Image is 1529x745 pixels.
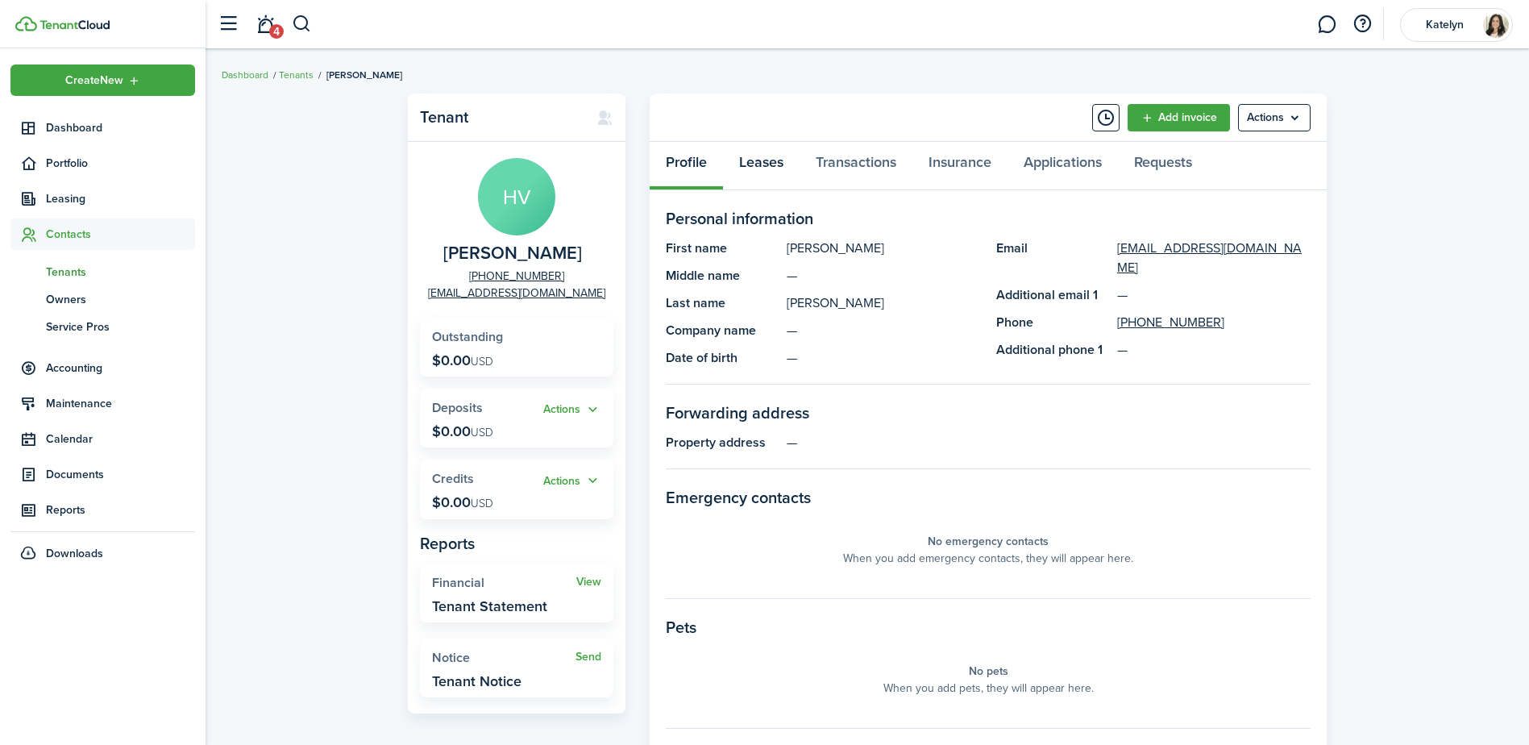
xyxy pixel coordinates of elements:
panel-main-title: Middle name [666,266,779,285]
a: Insurance [912,142,1008,190]
a: [PHONE_NUMBER] [1117,313,1224,332]
button: Open menu [1238,104,1311,131]
widget-stats-description: Tenant Notice [432,673,521,689]
a: Send [575,651,601,664]
span: 4 [269,24,284,39]
button: Search [292,10,312,38]
span: Credits [432,469,474,488]
button: Timeline [1092,104,1120,131]
p: $0.00 [432,494,493,510]
span: Leasing [46,190,195,207]
a: Tenants [279,68,314,82]
panel-main-title: Phone [996,313,1109,332]
a: Dashboard [10,112,195,144]
span: Service Pros [46,318,195,335]
span: Outstanding [432,327,503,346]
a: Owners [10,285,195,313]
span: Hannah Vasquez [443,243,582,264]
a: Applications [1008,142,1118,190]
avatar-text: HV [478,158,555,235]
button: Actions [543,472,601,490]
a: [EMAIL_ADDRESS][DOMAIN_NAME] [1117,239,1311,277]
span: USD [471,495,493,512]
panel-main-description: — [787,266,980,285]
panel-main-description: [PERSON_NAME] [787,239,980,258]
a: Dashboard [222,68,268,82]
span: Contacts [46,226,195,243]
p: $0.00 [432,423,493,439]
panel-main-title: Company name [666,321,779,340]
span: USD [471,353,493,370]
panel-main-placeholder-title: No pets [969,663,1008,680]
span: Tenants [46,264,195,281]
a: Messaging [1311,4,1342,45]
button: Open sidebar [213,9,243,40]
panel-main-placeholder-description: When you add pets, they will appear here. [883,680,1094,697]
button: Open menu [543,472,601,490]
a: Transactions [800,142,912,190]
widget-stats-title: Financial [432,576,576,590]
panel-main-description: — [787,433,1311,452]
span: Accounting [46,360,195,377]
a: Leases [723,142,800,190]
panel-main-title: Property address [666,433,779,452]
button: Open menu [543,401,601,419]
span: Katelyn [1412,19,1477,31]
panel-main-title: Tenant [420,108,580,127]
panel-main-description: — [787,321,980,340]
span: Calendar [46,431,195,447]
panel-main-placeholder-title: No emergency contacts [928,533,1049,550]
widget-stats-title: Notice [432,651,575,665]
widget-stats-description: Tenant Statement [432,598,547,614]
span: Dashboard [46,119,195,136]
span: Owners [46,291,195,308]
panel-main-title: Last name [666,293,779,313]
p: $0.00 [432,352,493,368]
panel-main-title: Email [996,239,1109,277]
a: Requests [1118,142,1208,190]
span: Documents [46,466,195,483]
panel-main-subtitle: Reports [420,531,613,556]
a: [PHONE_NUMBER] [469,268,564,285]
span: Downloads [46,545,103,562]
a: Add invoice [1128,104,1230,131]
panel-main-description: — [787,348,980,368]
panel-main-title: Date of birth [666,348,779,368]
span: Deposits [432,398,483,417]
span: Reports [46,502,195,518]
img: Katelyn [1483,12,1509,38]
span: Maintenance [46,395,195,412]
span: [PERSON_NAME] [326,68,402,82]
panel-main-title: Additional email 1 [996,285,1109,305]
a: [EMAIL_ADDRESS][DOMAIN_NAME] [428,285,605,302]
button: Open menu [10,65,195,96]
a: Reports [10,494,195,526]
panel-main-title: Additional phone 1 [996,340,1109,360]
button: Actions [543,401,601,419]
panel-main-title: First name [666,239,779,258]
a: Notifications [250,4,280,45]
panel-main-placeholder-description: When you add emergency contacts, they will appear here. [843,550,1133,567]
img: TenantCloud [15,16,37,31]
button: Open resource center [1348,10,1376,38]
img: TenantCloud [39,20,110,30]
a: View [576,576,601,589]
a: Service Pros [10,313,195,340]
span: Create New [65,75,123,86]
panel-main-section-title: Personal information [666,206,1311,231]
panel-main-section-title: Pets [666,615,1311,639]
menu-btn: Actions [1238,104,1311,131]
a: Tenants [10,258,195,285]
panel-main-section-title: Emergency contacts [666,485,1311,510]
span: Portfolio [46,155,195,172]
span: USD [471,424,493,441]
panel-main-section-title: Forwarding address [666,401,1311,425]
panel-main-description: [PERSON_NAME] [787,293,980,313]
